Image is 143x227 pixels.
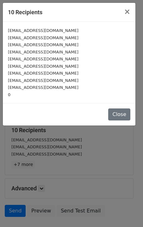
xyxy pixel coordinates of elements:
button: Close [119,3,135,21]
button: Close [108,108,130,120]
small: [EMAIL_ADDRESS][DOMAIN_NAME] [8,57,78,61]
small: [EMAIL_ADDRESS][DOMAIN_NAME] [8,28,78,33]
small: [EMAIL_ADDRESS][DOMAIN_NAME] [8,64,78,69]
small: [EMAIL_ADDRESS][DOMAIN_NAME] [8,42,78,47]
h5: 10 Recipients [8,8,42,16]
small: [EMAIL_ADDRESS][DOMAIN_NAME] [8,50,78,54]
small: [EMAIL_ADDRESS][DOMAIN_NAME] [8,35,78,40]
iframe: Chat Widget [111,197,143,227]
span: × [124,7,130,16]
small: [EMAIL_ADDRESS][DOMAIN_NAME] [8,85,78,90]
small: [EMAIL_ADDRESS][DOMAIN_NAME] [8,78,78,83]
small: 0 [8,92,10,97]
small: [EMAIL_ADDRESS][DOMAIN_NAME] [8,71,78,76]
